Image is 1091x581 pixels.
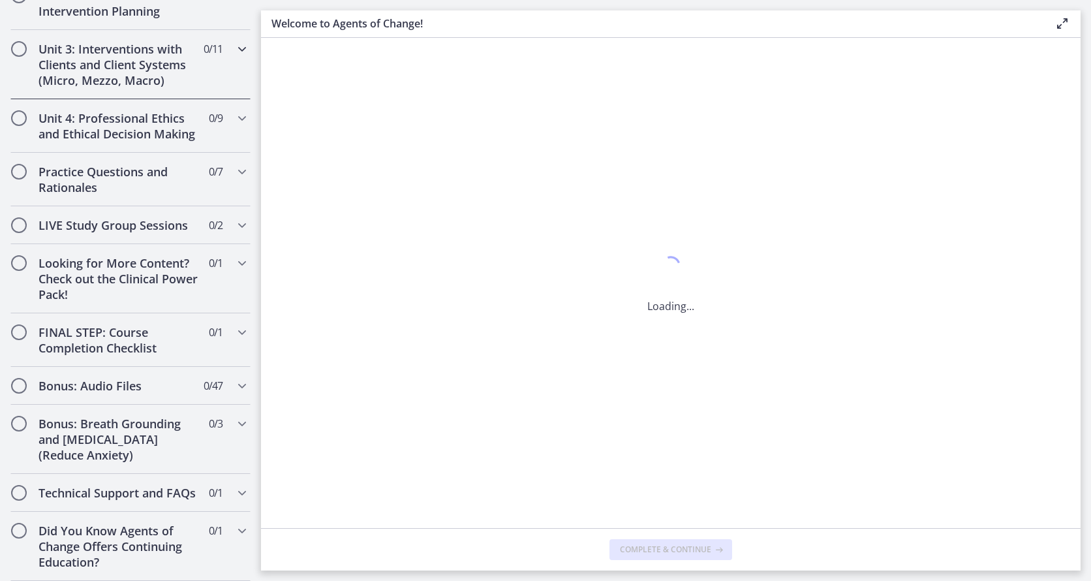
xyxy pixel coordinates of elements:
h2: Technical Support and FAQs [38,485,198,501]
button: Complete & continue [609,539,732,560]
span: 0 / 3 [209,416,223,432]
span: 0 / 1 [209,523,223,539]
span: 0 / 2 [209,217,223,233]
h2: LIVE Study Group Sessions [38,217,198,233]
h2: Practice Questions and Rationales [38,164,198,195]
span: 0 / 1 [209,485,223,501]
h2: FINAL STEP: Course Completion Checklist [38,324,198,356]
span: 0 / 9 [209,110,223,126]
p: Loading... [647,298,694,314]
span: 0 / 47 [204,378,223,394]
h2: Did You Know Agents of Change Offers Continuing Education? [38,523,198,570]
h2: Bonus: Audio Files [38,378,198,394]
h2: Looking for More Content? Check out the Clinical Power Pack! [38,255,198,302]
span: 0 / 1 [209,324,223,340]
div: 1 [647,253,694,283]
span: 0 / 1 [209,255,223,271]
h3: Welcome to Agents of Change! [271,16,1034,31]
span: Complete & continue [620,544,711,555]
h2: Unit 4: Professional Ethics and Ethical Decision Making [38,110,198,142]
h2: Bonus: Breath Grounding and [MEDICAL_DATA] (Reduce Anxiety) [38,416,198,463]
h2: Unit 3: Interventions with Clients and Client Systems (Micro, Mezzo, Macro) [38,41,198,88]
span: 0 / 11 [204,41,223,57]
span: 0 / 7 [209,164,223,180]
